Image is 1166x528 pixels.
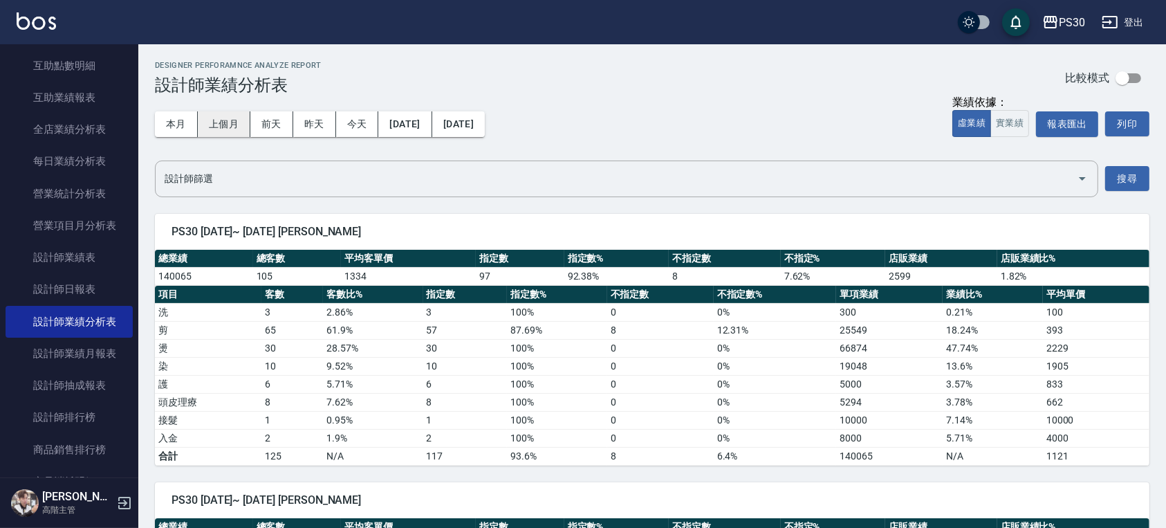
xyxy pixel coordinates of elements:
[155,61,322,70] h2: Designer Perforamnce Analyze Report
[564,250,669,268] th: 指定數%
[323,411,423,429] td: 0.95 %
[607,429,714,447] td: 0
[607,393,714,411] td: 0
[155,250,1149,286] table: a dense table
[6,210,133,242] a: 營業項目月分析表
[997,267,1149,285] td: 1.82 %
[997,250,1149,268] th: 店販業績比%
[714,411,836,429] td: 0 %
[423,393,507,411] td: 8
[1105,166,1149,192] button: 搜尋
[378,111,432,137] button: [DATE]
[6,113,133,145] a: 全店業績分析表
[952,95,1029,110] div: 業績依據：
[1043,286,1149,304] th: 平均單價
[714,286,836,304] th: 不指定數%
[198,111,250,137] button: 上個月
[323,447,423,465] td: N/A
[6,401,133,433] a: 設計師排行榜
[714,393,836,411] td: 0 %
[1002,8,1030,36] button: save
[836,321,943,339] td: 25549
[155,411,261,429] td: 接髮
[1065,71,1109,85] p: 比較模式
[714,339,836,357] td: 0 %
[423,357,507,375] td: 10
[1105,111,1149,136] button: 列印
[943,447,1043,465] td: N/A
[943,303,1043,321] td: 0.21 %
[943,375,1043,393] td: 3.57 %
[476,250,564,268] th: 指定數
[155,286,261,304] th: 項目
[607,339,714,357] td: 0
[250,111,293,137] button: 前天
[1043,411,1149,429] td: 10000
[323,375,423,393] td: 5.71 %
[11,489,39,517] img: Person
[990,110,1029,137] button: 實業績
[1043,303,1149,321] td: 100
[423,375,507,393] td: 6
[607,375,714,393] td: 0
[253,250,341,268] th: 總客數
[42,490,113,504] h5: [PERSON_NAME]
[943,411,1043,429] td: 7.14 %
[155,111,198,137] button: 本月
[885,250,997,268] th: 店販業績
[669,250,780,268] th: 不指定數
[952,110,991,137] button: 虛業績
[261,375,323,393] td: 6
[323,321,423,339] td: 61.9 %
[607,357,714,375] td: 0
[323,286,423,304] th: 客數比%
[172,225,1133,239] span: PS30 [DATE]~ [DATE] [PERSON_NAME]
[6,338,133,370] a: 設計師業績月報表
[172,493,1133,507] span: PS30 [DATE]~ [DATE] [PERSON_NAME]
[836,393,943,411] td: 5294
[6,82,133,113] a: 互助業績報表
[507,339,607,357] td: 100 %
[943,393,1043,411] td: 3.78 %
[261,411,323,429] td: 1
[155,303,261,321] td: 洗
[341,250,476,268] th: 平均客單價
[261,321,323,339] td: 65
[836,429,943,447] td: 8000
[253,267,341,285] td: 105
[155,447,261,465] td: 合計
[6,178,133,210] a: 營業統計分析表
[323,357,423,375] td: 9.52 %
[6,145,133,177] a: 每日業績分析表
[423,321,507,339] td: 57
[607,321,714,339] td: 8
[323,339,423,357] td: 28.57 %
[323,429,423,447] td: 1.9 %
[323,393,423,411] td: 7.62 %
[943,286,1043,304] th: 業績比%
[714,303,836,321] td: 0 %
[714,429,836,447] td: 0 %
[507,429,607,447] td: 100 %
[836,339,943,357] td: 66874
[943,321,1043,339] td: 18.24 %
[261,339,323,357] td: 30
[1036,111,1098,137] button: 報表匯出
[155,339,261,357] td: 燙
[423,286,507,304] th: 指定數
[155,267,253,285] td: 140065
[423,303,507,321] td: 3
[6,273,133,305] a: 設計師日報表
[423,411,507,429] td: 1
[1043,357,1149,375] td: 1905
[6,242,133,273] a: 設計師業績表
[1096,10,1149,35] button: 登出
[1037,8,1091,37] button: PS30
[507,321,607,339] td: 87.69 %
[476,267,564,285] td: 97
[669,267,780,285] td: 8
[607,411,714,429] td: 0
[507,303,607,321] td: 100 %
[507,411,607,429] td: 100 %
[1071,167,1093,190] button: Open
